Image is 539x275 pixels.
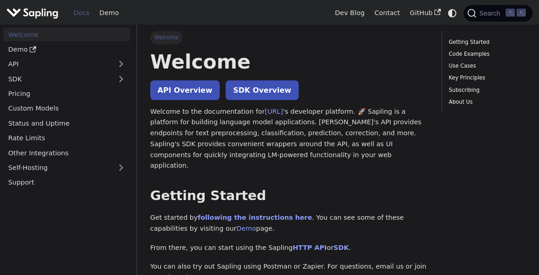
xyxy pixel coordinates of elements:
[449,38,523,47] a: Getting Started
[370,6,405,20] a: Contact
[69,6,95,20] a: Docs
[333,244,349,251] a: SDK
[449,62,523,70] a: Use Cases
[446,6,459,20] button: Switch between dark and light mode (currently system mode)
[112,58,130,71] button: Expand sidebar category 'API'
[3,146,130,159] a: Other Integrations
[476,10,506,17] span: Search
[150,212,429,234] p: Get started by . You can see some of these capabilities by visiting our page.
[3,102,130,115] a: Custom Models
[150,188,429,204] h2: Getting Started
[405,6,445,20] a: GitHub
[449,74,523,82] a: Key Principles
[449,98,523,106] a: About Us
[3,58,112,71] a: API
[3,116,130,130] a: Status and Uptime
[449,50,523,58] a: Code Examples
[237,225,256,232] a: Demo
[226,80,298,100] a: SDK Overview
[3,132,130,145] a: Rate Limits
[6,6,58,20] img: Sapling.ai
[449,86,523,95] a: Subscribing
[3,161,130,175] a: Self-Hosting
[95,6,124,20] a: Demo
[506,9,515,17] kbd: ⌘
[150,31,429,44] nav: Breadcrumbs
[198,214,312,221] a: following the instructions here
[3,28,130,41] a: Welcome
[150,243,429,254] p: From there, you can start using the Sapling or .
[464,5,532,21] button: Search (Command+K)
[150,49,429,74] h1: Welcome
[517,9,526,17] kbd: K
[330,6,369,20] a: Dev Blog
[3,87,130,100] a: Pricing
[150,31,183,44] span: Welcome
[3,43,130,56] a: Demo
[112,72,130,85] button: Expand sidebar category 'SDK'
[150,106,429,172] p: Welcome to the documentation for 's developer platform. 🚀 Sapling is a platform for building lang...
[293,244,327,251] a: HTTP API
[6,6,62,20] a: Sapling.ai
[150,80,220,100] a: API Overview
[3,72,112,85] a: SDK
[265,108,283,115] a: [URL]
[3,176,130,189] a: Support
